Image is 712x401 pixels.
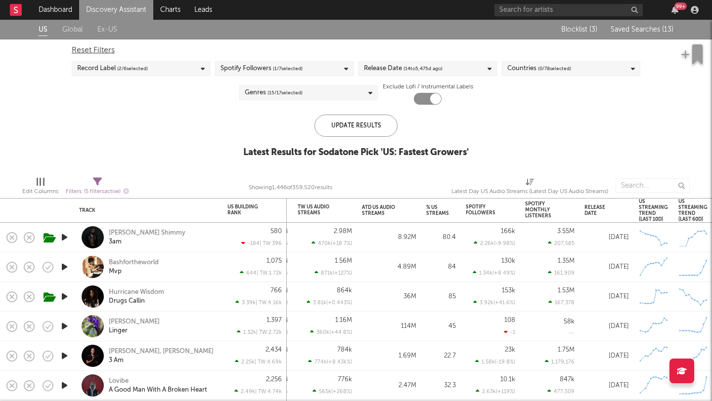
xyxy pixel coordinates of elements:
div: 1.16M [335,317,352,323]
a: 3am [109,238,122,246]
div: 85 [426,291,456,303]
div: 2.98M [334,228,352,235]
div: 766 [270,287,282,294]
div: Mvp [109,267,122,276]
div: 58k [564,319,575,325]
div: [DATE] [584,321,629,332]
div: 2,434 [266,347,282,353]
div: 776k [338,376,352,383]
div: 2.47M [362,380,416,392]
div: 644 | TW: 1.72k [227,270,282,276]
div: 360k ( +44.8 % ) [310,329,352,335]
a: [PERSON_NAME] [109,318,160,326]
div: Spotify Monthly Listeners [525,201,560,219]
div: Edit Columns [22,173,58,202]
span: ( 5 filters active) [84,189,121,195]
div: 99 + [674,2,687,10]
a: [PERSON_NAME] Shimmy [109,229,185,238]
button: 99+ [671,6,678,14]
div: 23k [505,347,515,353]
div: 130k [501,258,515,264]
div: 166k [501,228,515,235]
div: 774k ( +8.43k % ) [308,359,352,365]
div: 32.3 [426,380,456,392]
div: 477,509 [547,388,575,395]
div: Showing 1,446 of 359,520 results [249,182,332,194]
a: US [39,24,47,36]
div: [DATE] [584,291,629,303]
div: 3.92k ( +41.6 % ) [473,299,515,306]
div: -1 [504,329,515,335]
div: Reset Filters [72,44,640,56]
a: Hurricane Wisdom [109,288,164,297]
span: Saved Searches [611,26,673,33]
label: Exclude Lofi / Instrumental Labels [383,81,473,93]
div: Release Date [584,204,614,216]
div: 4.89M [362,261,416,273]
a: A Good Man With A Broken Heart [109,386,207,395]
div: 2.63k ( +119 % ) [476,388,515,395]
div: 167,378 [548,299,575,306]
span: Blocklist [561,26,597,33]
div: Filters(5 filters active) [66,173,129,202]
div: 2.49k | TW: 4.74k [227,388,282,395]
div: 871k ( +127 % ) [314,270,352,276]
input: Search for artists [494,4,643,16]
span: ( 3 ) [589,26,597,33]
div: 10.1k [500,376,515,383]
div: 1.53M [558,287,575,294]
div: 565k ( +268 % ) [312,388,352,395]
div: Showing 1,446 of 359,520 results [249,173,332,202]
div: [DATE] [584,261,629,273]
div: Edit Columns [22,186,58,198]
span: ( 13 ) [662,26,673,33]
div: 1.34k ( +8.49 % ) [473,270,515,276]
div: 1.35M [558,258,575,264]
div: Latest Day US Audio Streams (Latest Day US Audio Streams) [451,173,608,202]
div: Filters [66,186,129,198]
div: Latest Day US Audio Streams (Latest Day US Audio Streams) [451,186,608,198]
span: ( 0 / 78 selected) [538,63,571,75]
span: ( 14 to 5,475 d ago) [403,63,443,75]
div: 80.4 [426,232,456,243]
div: 1.32k | TW: 2.72k [227,329,282,335]
div: [DATE] [584,350,629,362]
span: ( 15 / 17 selected) [267,87,303,99]
a: Linger [109,326,128,335]
a: [PERSON_NAME], [PERSON_NAME] [109,347,214,356]
div: 45 [426,321,456,332]
div: 207,585 [548,240,575,246]
div: 3.55M [557,228,575,235]
div: Countries [507,63,571,75]
div: ATD US Audio Streams [362,204,401,216]
div: 1.75M [558,347,575,353]
div: Record Label [77,63,148,75]
div: 161,909 [548,270,575,276]
div: 1,179,176 [545,359,575,365]
div: 84 [426,261,456,273]
div: Genres [245,87,303,99]
div: 114M [362,321,416,332]
div: Release Date [364,63,443,75]
div: US Streaming Trend (last 60d) [678,199,708,222]
a: Drugs Callin [109,297,145,306]
div: 1.69M [362,350,416,362]
div: Bashfortheworld [109,258,159,267]
div: 864k [337,287,352,294]
div: [DATE] [584,380,629,392]
div: US Building Rank [227,204,267,216]
a: Lovibe [109,377,129,386]
div: TW US Audio Streams [298,204,337,216]
div: 580 [270,228,282,235]
div: 153k [502,287,515,294]
div: 1.56M [335,258,352,264]
div: 2,256 [266,376,282,383]
a: 3 Am [109,356,124,365]
span: ( 1 / 7 selected) [273,63,303,75]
